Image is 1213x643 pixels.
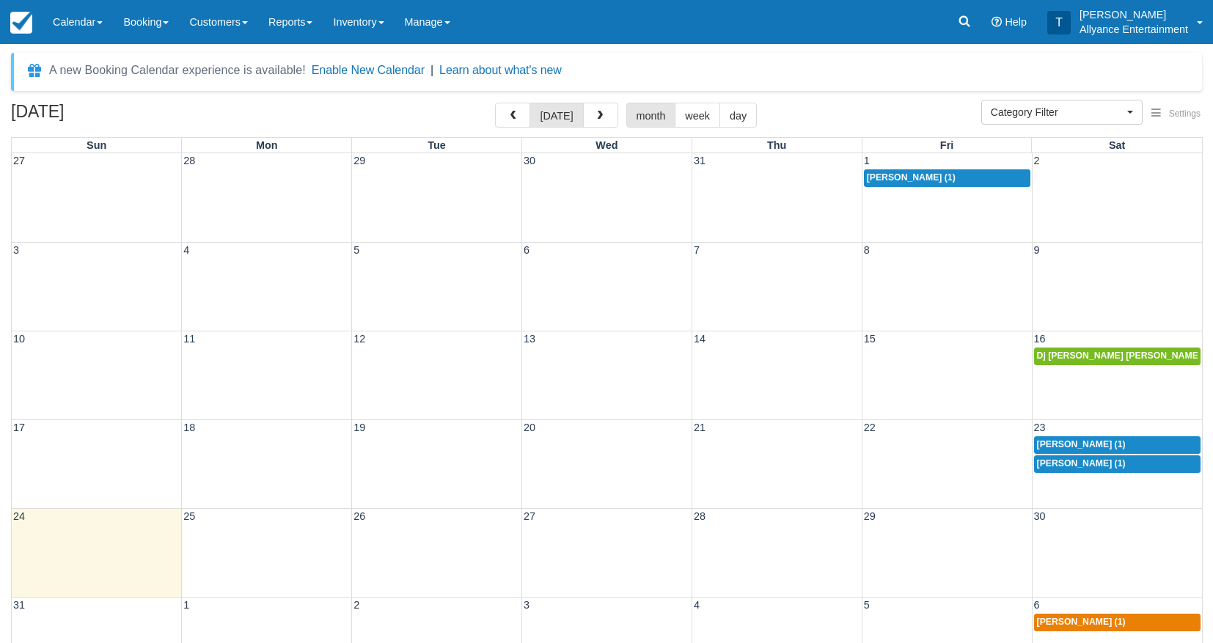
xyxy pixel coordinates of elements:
span: 27 [12,155,26,166]
span: 3 [12,244,21,256]
p: [PERSON_NAME] [1080,7,1188,22]
span: [PERSON_NAME] (1) [1037,439,1126,449]
span: 19 [352,422,367,433]
span: 24 [12,510,26,522]
span: 30 [522,155,537,166]
button: day [719,103,757,128]
span: Help [1005,16,1027,28]
span: | [430,64,433,76]
span: 28 [692,510,707,522]
span: 5 [352,244,361,256]
button: Enable New Calendar [312,63,425,78]
span: 11 [182,333,197,345]
span: 2 [352,599,361,611]
button: Settings [1143,103,1209,125]
i: Help [992,17,1002,27]
p: Allyance Entertainment [1080,22,1188,37]
span: 12 [352,333,367,345]
span: 2 [1033,155,1041,166]
span: 31 [692,155,707,166]
span: 27 [522,510,537,522]
span: 1 [182,599,191,611]
span: 8 [862,244,871,256]
span: 26 [352,510,367,522]
span: 21 [692,422,707,433]
span: Thu [767,139,786,151]
span: 29 [352,155,367,166]
span: 13 [522,333,537,345]
span: Tue [428,139,446,151]
span: [PERSON_NAME] (1) [1037,617,1126,627]
span: 23 [1033,422,1047,433]
span: Mon [256,139,278,151]
a: Dj [PERSON_NAME] [PERSON_NAME] (1) [1034,348,1201,365]
span: 22 [862,422,877,433]
span: 20 [522,422,537,433]
span: 31 [12,599,26,611]
span: 3 [522,599,531,611]
span: Sat [1109,139,1125,151]
a: Learn about what's new [439,64,562,76]
button: [DATE] [529,103,583,128]
a: [PERSON_NAME] (1) [864,169,1030,187]
span: 25 [182,510,197,522]
span: 15 [862,333,877,345]
span: 7 [692,244,701,256]
span: 6 [522,244,531,256]
button: Category Filter [981,100,1143,125]
div: A new Booking Calendar experience is available! [49,62,306,79]
span: 28 [182,155,197,166]
span: 14 [692,333,707,345]
span: 6 [1033,599,1041,611]
a: [PERSON_NAME] (1) [1034,436,1201,454]
a: [PERSON_NAME] (1) [1034,455,1201,473]
span: 4 [182,244,191,256]
span: 9 [1033,244,1041,256]
span: 30 [1033,510,1047,522]
span: Settings [1169,109,1201,119]
span: [PERSON_NAME] (1) [867,172,956,183]
span: 16 [1033,333,1047,345]
img: checkfront-main-nav-mini-logo.png [10,12,32,34]
span: Category Filter [991,105,1124,120]
h2: [DATE] [11,103,197,130]
span: Sun [87,139,106,151]
span: Fri [940,139,953,151]
span: 5 [862,599,871,611]
span: 1 [862,155,871,166]
a: [PERSON_NAME] (1) [1034,614,1201,631]
div: T [1047,11,1071,34]
span: [PERSON_NAME] (1) [1037,458,1126,469]
span: 17 [12,422,26,433]
span: Wed [595,139,618,151]
span: 18 [182,422,197,433]
button: week [675,103,720,128]
span: 4 [692,599,701,611]
span: 10 [12,333,26,345]
button: month [626,103,676,128]
span: 29 [862,510,877,522]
